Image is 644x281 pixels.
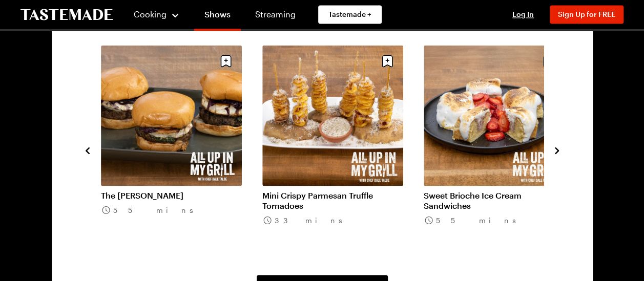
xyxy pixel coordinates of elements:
button: Save recipe [378,51,397,71]
a: Tastemade + [318,5,382,24]
button: Cooking [133,2,180,27]
span: Tastemade + [328,9,371,19]
button: Save recipe [216,51,236,71]
span: Log In [512,10,534,18]
button: Save recipe [539,51,558,71]
button: navigate to next item [552,143,562,156]
a: Shows [194,2,241,31]
div: 15 / 21 [101,45,262,254]
a: Mini Crispy Parmesan Truffle Tornadoes [262,190,403,210]
button: Sign Up for FREE [550,5,624,24]
span: Sign Up for FREE [558,10,615,18]
a: The [PERSON_NAME] [101,190,242,200]
span: Cooking [134,9,167,19]
div: 17 / 21 [424,45,585,254]
button: navigate to previous item [82,143,93,156]
div: 16 / 21 [262,45,424,254]
a: Sweet Brioche Ice Cream Sandwiches [424,190,565,210]
a: To Tastemade Home Page [20,9,113,20]
button: Log In [503,9,544,19]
